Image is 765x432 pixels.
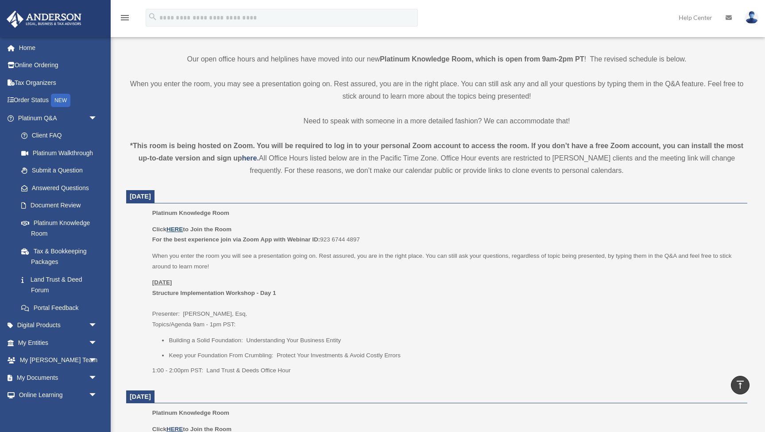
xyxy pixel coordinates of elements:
[6,334,111,352] a: My Entitiesarrow_drop_down
[12,214,106,242] a: Platinum Knowledge Room
[126,78,747,103] p: When you enter the room, you may see a presentation going on. Rest assured, you are in the right ...
[152,290,276,296] b: Structure Implementation Workshop - Day 1
[12,127,111,145] a: Client FAQ
[152,226,232,233] b: Click to Join the Room
[126,53,747,65] p: Our open office hours and helplines have moved into our new ! The revised schedule is below.
[242,154,257,162] a: here
[12,197,111,214] a: Document Review
[6,352,111,369] a: My [PERSON_NAME] Teamarrow_drop_down
[6,39,111,57] a: Home
[6,369,111,386] a: My Documentsarrow_drop_down
[745,11,758,24] img: User Pic
[380,55,584,63] strong: Platinum Knowledge Room, which is open from 9am-2pm PT
[152,279,172,286] u: [DATE]
[89,352,106,370] span: arrow_drop_down
[152,224,741,245] p: 923 6744 4897
[89,317,106,335] span: arrow_drop_down
[12,179,111,197] a: Answered Questions
[6,386,111,404] a: Online Learningarrow_drop_down
[6,109,111,127] a: Platinum Q&Aarrow_drop_down
[126,115,747,127] p: Need to speak with someone in a more detailed fashion? We can accommodate that!
[4,11,84,28] img: Anderson Advisors Platinum Portal
[169,335,741,346] li: Building a Solid Foundation: Understanding Your Business Entity
[12,271,111,299] a: Land Trust & Deed Forum
[12,144,111,162] a: Platinum Walkthrough
[6,92,111,110] a: Order StatusNEW
[126,140,747,177] div: All Office Hours listed below are in the Pacific Time Zone. Office Hour events are restricted to ...
[6,317,111,334] a: Digital Productsarrow_drop_down
[120,15,130,23] a: menu
[166,226,183,233] a: HERE
[120,12,130,23] i: menu
[152,365,741,376] p: 1:00 - 2:00pm PST: Land Trust & Deeds Office Hour
[89,386,106,405] span: arrow_drop_down
[89,369,106,387] span: arrow_drop_down
[130,393,151,400] span: [DATE]
[148,12,158,22] i: search
[130,142,743,162] strong: *This room is being hosted on Zoom. You will be required to log in to your personal Zoom account ...
[51,94,70,107] div: NEW
[89,109,106,127] span: arrow_drop_down
[735,379,746,390] i: vertical_align_top
[169,350,741,361] li: Keep your Foundation From Crumbling: Protect Your Investments & Avoid Costly Errors
[152,277,741,329] p: Presenter: [PERSON_NAME], Esq. Topics/Agenda 9am - 1pm PST:
[12,242,111,271] a: Tax & Bookkeeping Packages
[152,409,229,416] span: Platinum Knowledge Room
[12,162,111,180] a: Submit a Question
[731,376,750,394] a: vertical_align_top
[6,74,111,92] a: Tax Organizers
[257,154,259,162] strong: .
[12,299,111,317] a: Portal Feedback
[6,57,111,74] a: Online Ordering
[152,251,741,271] p: When you enter the room you will see a presentation going on. Rest assured, you are in the right ...
[152,210,229,216] span: Platinum Knowledge Room
[130,193,151,200] span: [DATE]
[89,334,106,352] span: arrow_drop_down
[152,236,320,243] b: For the best experience join via Zoom App with Webinar ID:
